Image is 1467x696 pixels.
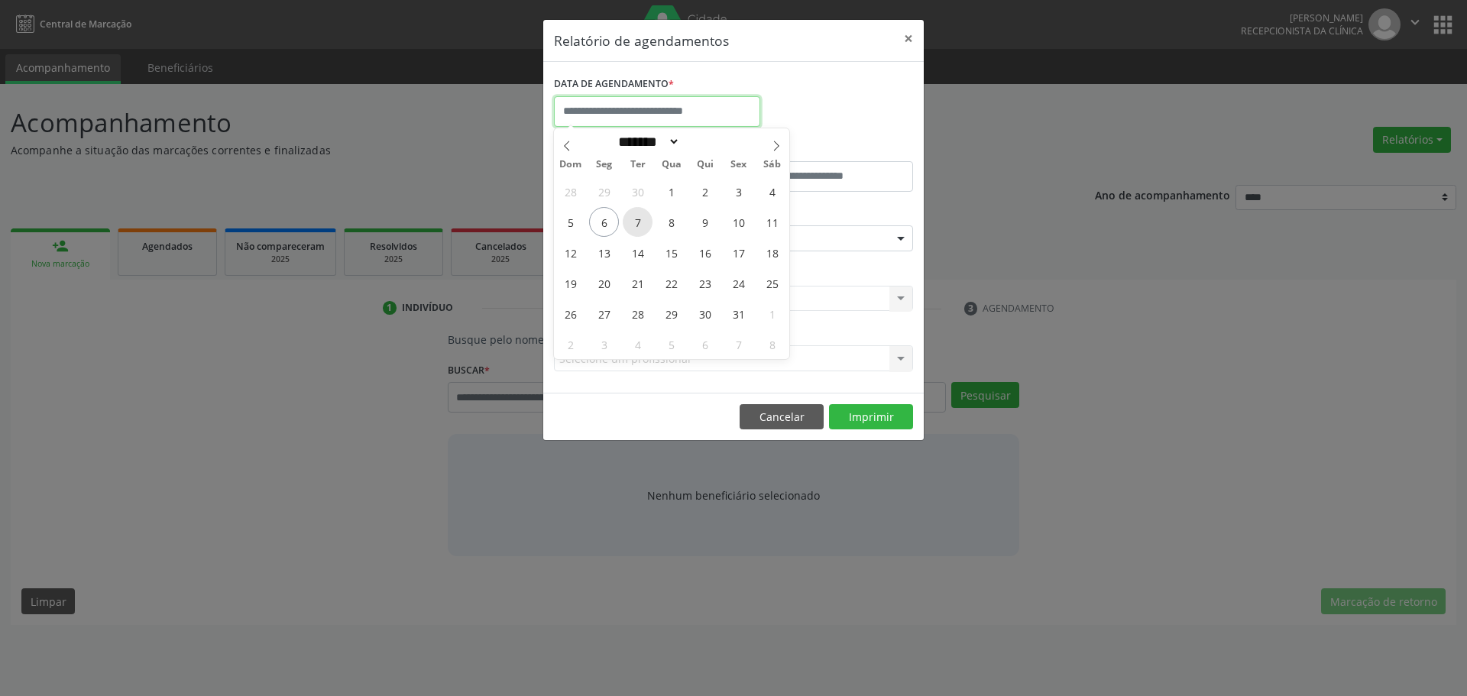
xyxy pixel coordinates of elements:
[724,176,753,206] span: Outubro 3, 2025
[656,176,686,206] span: Outubro 1, 2025
[555,299,585,329] span: Outubro 26, 2025
[555,329,585,359] span: Novembro 2, 2025
[623,207,653,237] span: Outubro 7, 2025
[690,299,720,329] span: Outubro 30, 2025
[688,160,722,170] span: Qui
[722,160,756,170] span: Sex
[680,134,730,150] input: Year
[740,404,824,430] button: Cancelar
[724,268,753,298] span: Outubro 24, 2025
[655,160,688,170] span: Qua
[690,207,720,237] span: Outubro 9, 2025
[589,207,619,237] span: Outubro 6, 2025
[724,329,753,359] span: Novembro 7, 2025
[588,160,621,170] span: Seg
[554,160,588,170] span: Dom
[893,20,924,57] button: Close
[554,73,674,96] label: DATA DE AGENDAMENTO
[589,329,619,359] span: Novembro 3, 2025
[623,238,653,267] span: Outubro 14, 2025
[690,268,720,298] span: Outubro 23, 2025
[757,299,787,329] span: Novembro 1, 2025
[724,299,753,329] span: Outubro 31, 2025
[724,207,753,237] span: Outubro 10, 2025
[589,238,619,267] span: Outubro 13, 2025
[656,238,686,267] span: Outubro 15, 2025
[690,176,720,206] span: Outubro 2, 2025
[690,238,720,267] span: Outubro 16, 2025
[589,299,619,329] span: Outubro 27, 2025
[623,329,653,359] span: Novembro 4, 2025
[555,268,585,298] span: Outubro 19, 2025
[756,160,789,170] span: Sáb
[656,207,686,237] span: Outubro 8, 2025
[623,268,653,298] span: Outubro 21, 2025
[656,329,686,359] span: Novembro 5, 2025
[555,176,585,206] span: Setembro 28, 2025
[690,329,720,359] span: Novembro 6, 2025
[554,31,729,50] h5: Relatório de agendamentos
[621,160,655,170] span: Ter
[555,238,585,267] span: Outubro 12, 2025
[589,268,619,298] span: Outubro 20, 2025
[555,207,585,237] span: Outubro 5, 2025
[623,176,653,206] span: Setembro 30, 2025
[623,299,653,329] span: Outubro 28, 2025
[757,207,787,237] span: Outubro 11, 2025
[613,134,680,150] select: Month
[757,238,787,267] span: Outubro 18, 2025
[737,138,913,161] label: ATÉ
[656,299,686,329] span: Outubro 29, 2025
[724,238,753,267] span: Outubro 17, 2025
[757,329,787,359] span: Novembro 8, 2025
[757,176,787,206] span: Outubro 4, 2025
[829,404,913,430] button: Imprimir
[589,176,619,206] span: Setembro 29, 2025
[757,268,787,298] span: Outubro 25, 2025
[656,268,686,298] span: Outubro 22, 2025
